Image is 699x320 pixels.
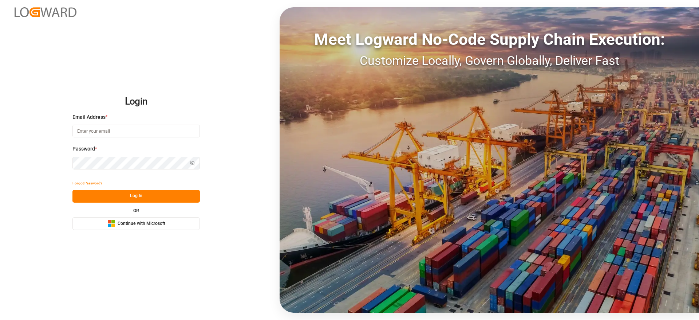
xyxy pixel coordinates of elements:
[72,190,200,203] button: Log In
[72,125,200,137] input: Enter your email
[280,51,699,70] div: Customize Locally, Govern Globally, Deliver Fast
[15,7,76,17] img: Logward_new_orange.png
[72,145,95,153] span: Password
[280,27,699,51] div: Meet Logward No-Code Supply Chain Execution:
[118,221,165,227] span: Continue with Microsoft
[133,208,139,213] small: OR
[72,217,200,230] button: Continue with Microsoft
[72,177,102,190] button: Forgot Password?
[72,90,200,113] h2: Login
[72,113,106,121] span: Email Address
